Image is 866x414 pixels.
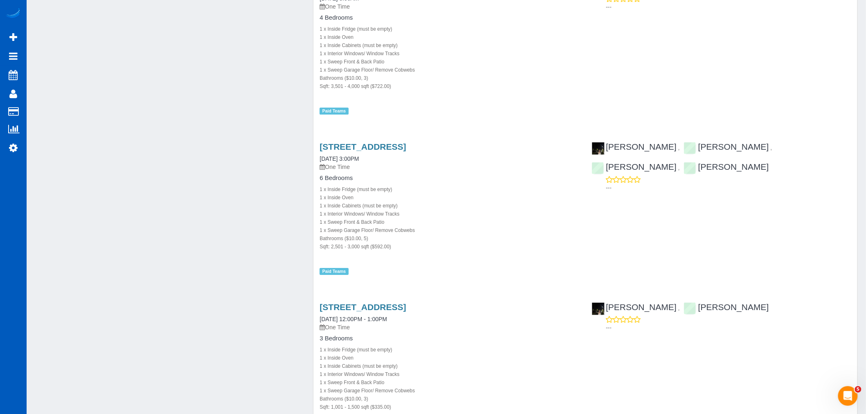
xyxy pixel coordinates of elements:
a: [PERSON_NAME] [684,162,769,171]
p: One Time [320,323,579,331]
p: One Time [320,2,579,11]
span: , [678,164,680,171]
a: [PERSON_NAME] [592,302,677,312]
a: [DATE] 12:00PM - 1:00PM [320,316,387,322]
small: 1 x Sweep Garage Floor/ Remove Cobwebs [320,67,415,73]
small: 1 x Inside Cabinets (must be empty) [320,43,397,48]
span: Paid Teams [320,108,348,115]
small: Bathrooms ($10.00, 3) [320,396,368,402]
span: 5 [855,386,861,393]
small: 1 x Sweep Front & Back Patio [320,59,384,65]
small: 1 x Inside Cabinets (must be empty) [320,203,397,209]
small: 1 x Sweep Garage Floor/ Remove Cobwebs [320,388,415,394]
small: Sqft: 3,501 - 4,000 sqft ($722.00) [320,83,391,89]
iframe: Intercom live chat [838,386,858,406]
a: [PERSON_NAME] [592,142,677,151]
img: Kateryna Maherovska [592,142,604,155]
small: 1 x Inside Oven [320,195,354,200]
img: Kateryna Maherovska [592,303,604,315]
small: 1 x Inside Fridge (must be empty) [320,347,392,353]
small: 1 x Interior Windows/ Window Tracks [320,371,399,377]
h4: 4 Bedrooms [320,14,579,21]
span: Paid Teams [320,268,348,275]
a: [PERSON_NAME] [592,162,677,171]
a: [STREET_ADDRESS] [320,302,406,312]
small: 1 x Sweep Front & Back Patio [320,219,384,225]
small: 1 x Inside Oven [320,34,354,40]
a: [DATE] 3:00PM [320,155,359,162]
small: Sqft: 1,001 - 1,500 sqft ($335.00) [320,404,391,410]
small: 1 x Sweep Front & Back Patio [320,380,384,385]
a: [PERSON_NAME] [684,142,769,151]
h4: 3 Bedrooms [320,335,579,342]
small: Bathrooms ($10.00, 3) [320,75,368,81]
small: 1 x Interior Windows/ Window Tracks [320,211,399,217]
small: Bathrooms ($10.00, 5) [320,236,368,241]
small: 1 x Inside Fridge (must be empty) [320,187,392,192]
span: , [678,144,680,151]
small: 1 x Sweep Garage Floor/ Remove Cobwebs [320,227,415,233]
span: , [771,144,772,151]
small: Sqft: 2,501 - 3,000 sqft ($592.00) [320,244,391,250]
a: [PERSON_NAME] [684,302,769,312]
small: 1 x Inside Oven [320,355,354,361]
p: --- [606,184,851,192]
p: One Time [320,163,579,171]
small: 1 x Inside Fridge (must be empty) [320,26,392,32]
p: --- [606,3,851,11]
small: 1 x Interior Windows/ Window Tracks [320,51,399,56]
h4: 6 Bedrooms [320,175,579,182]
img: Automaid Logo [5,8,21,20]
p: --- [606,324,851,332]
small: 1 x Inside Cabinets (must be empty) [320,363,397,369]
a: [STREET_ADDRESS] [320,142,406,151]
span: , [678,305,680,311]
